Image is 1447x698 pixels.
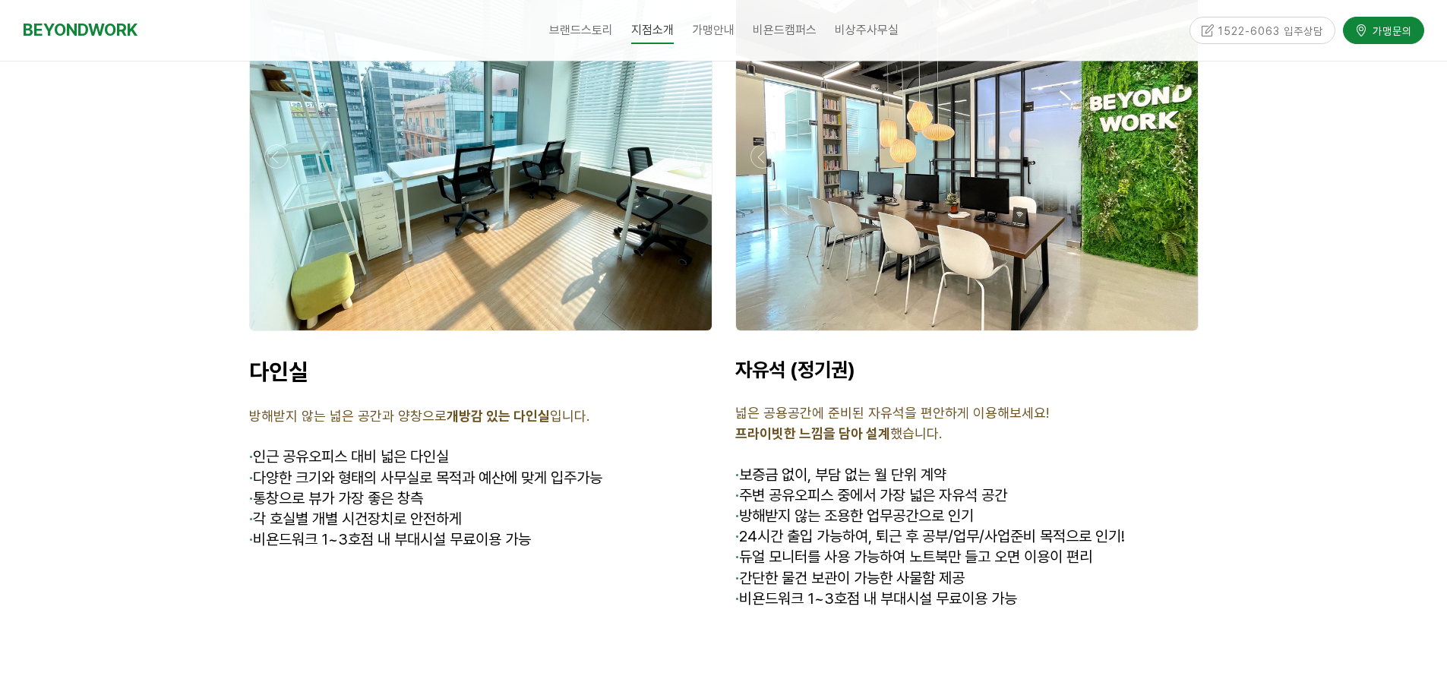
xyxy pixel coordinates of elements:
[739,466,946,484] span: 보증금 없이, 부담 없는 월 단위 계약
[23,16,137,44] a: BEYONDWORK
[631,17,674,44] span: 지점소개
[835,23,899,37] span: 비상주사무실
[249,469,253,487] strong: ·
[249,447,253,466] span: ·
[249,530,253,548] strong: ·
[249,510,253,528] strong: ·
[249,358,308,385] span: 다인실
[447,408,550,424] strong: 개방감 있는 다인실
[249,489,253,507] strong: ·
[249,489,423,507] span: 통창으로 뷰가 가장 좋은 창측
[735,569,739,587] strong: ·
[540,11,622,49] a: 브랜드스토리
[735,569,965,587] span: 간단한 물건 보관이 가능한 사물함 제공
[549,23,613,37] span: 브랜드스토리
[735,548,739,566] strong: ·
[753,23,817,37] span: 비욘드캠퍼스
[683,11,744,49] a: 가맹안내
[735,589,1017,608] span: 비욘드워크 1~3호점 내 부대시설 무료이용 가능
[249,408,589,424] span: 방해받지 않는 넓은 공간과 양창으로 입니다.
[735,527,1125,545] span: 24시간 출입 가능하여, 퇴근 후 공부/업무/사업준비 목적으로 인기!
[735,425,890,441] strong: 프라이빗한 느낌을 담아 설계
[1343,14,1424,40] a: 가맹문의
[735,507,739,525] strong: ·
[735,486,1007,504] span: 주변 공유오피스 중에서 가장 넓은 자유석 공간
[744,11,826,49] a: 비욘드캠퍼스
[253,447,449,466] span: 인근 공유오피스 대비 넓은 다인실
[735,405,1049,421] span: 넓은 공용공간에 준비된 자유석을 편안하게 이용해보세요!
[622,11,683,49] a: 지점소개
[735,466,739,484] span: ·
[735,507,974,525] span: 방해받지 않는 조용한 업무공간으로 인기
[826,11,908,49] a: 비상주사무실
[735,486,739,504] strong: ·
[735,589,739,608] strong: ·
[249,510,462,528] span: 각 호실별 개별 시건장치로 안전하게
[735,548,1092,566] span: 듀얼 모니터를 사용 가능하여 노트북만 들고 오면 이용이 편리
[735,358,855,381] span: 자유석 (정기권)
[735,527,739,545] strong: ·
[1368,21,1412,36] span: 가맹문의
[249,469,602,487] span: 다양한 크기와 형태의 사무실로 목적과 예산에 맞게 입주가능
[249,530,531,548] span: 비욘드워크 1~3호점 내 부대시설 무료이용 가능
[735,425,942,441] span: 했습니다.
[692,23,735,37] span: 가맹안내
